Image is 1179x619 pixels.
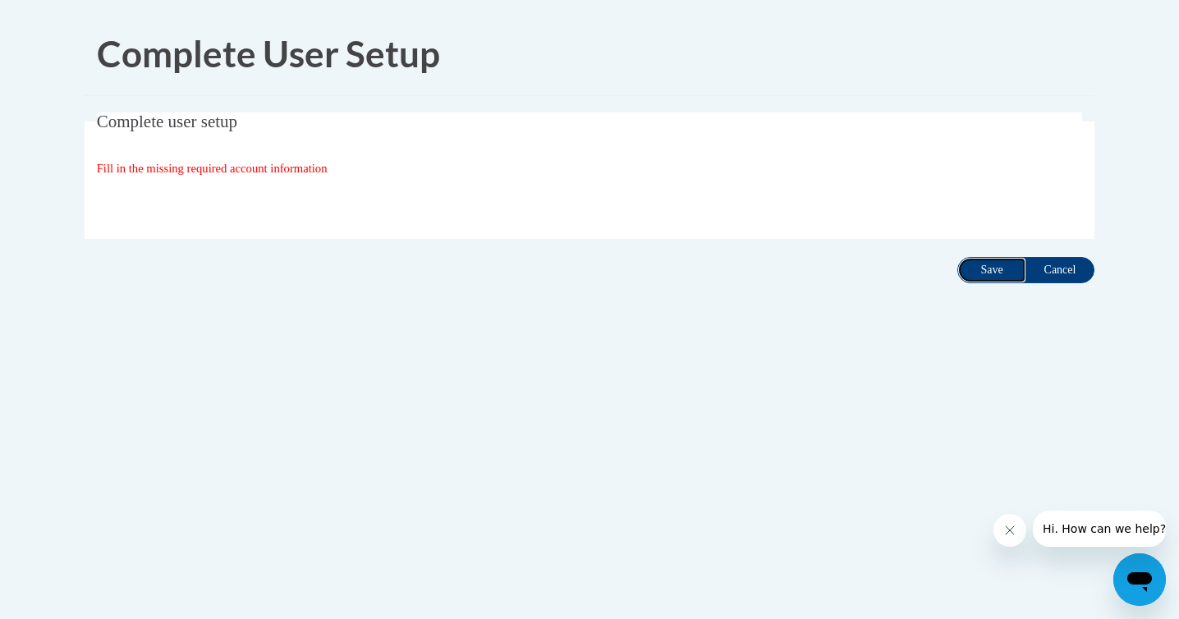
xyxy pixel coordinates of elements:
iframe: Message from company [1033,511,1166,547]
span: Fill in the missing required account information [97,162,328,175]
input: Cancel [1025,257,1094,283]
iframe: Button to launch messaging window [1113,553,1166,606]
iframe: Close message [993,514,1026,547]
span: Complete User Setup [97,32,440,75]
span: Complete user setup [97,112,237,131]
input: Save [957,257,1026,283]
